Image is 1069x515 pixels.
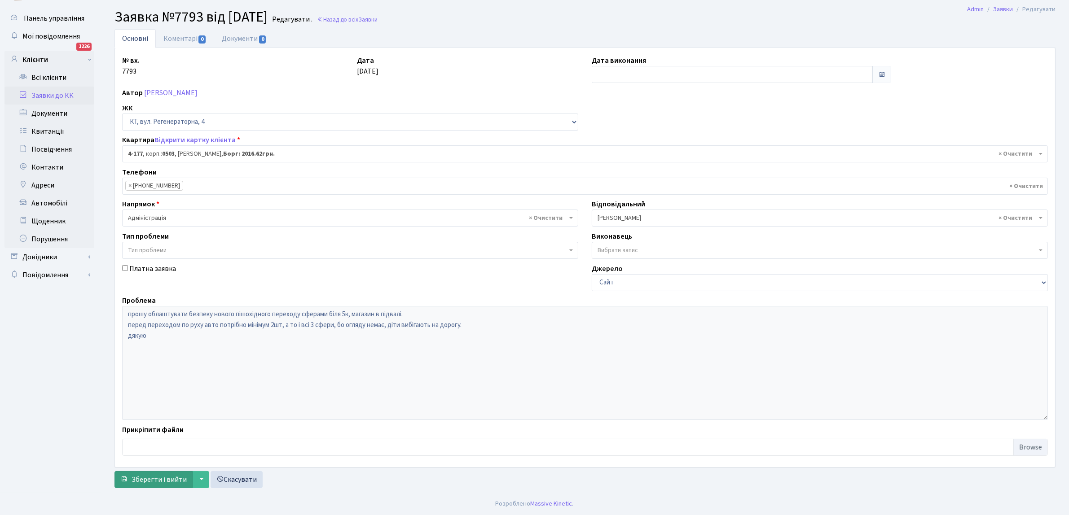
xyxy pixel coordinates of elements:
[598,246,638,255] span: Вибрати запис
[4,230,94,248] a: Порушення
[259,35,266,44] span: 0
[1009,182,1043,191] span: Видалити всі елементи
[357,55,374,66] label: Дата
[128,214,567,223] span: Адміністрація
[592,263,623,274] label: Джерело
[125,181,183,191] li: 067-789-22-73
[1013,4,1056,14] li: Редагувати
[122,231,169,242] label: Тип проблеми
[122,424,184,435] label: Прикріпити файли
[999,214,1032,223] span: Видалити всі елементи
[270,15,312,24] small: Редагувати .
[529,214,563,223] span: Видалити всі елементи
[22,31,80,41] span: Мої повідомлення
[4,105,94,122] a: Документи
[993,4,1013,14] a: Заявки
[122,145,1048,162] span: <b>4-177</b>, корп.: <b>0503</b>, Волкова Надія Михайлівна, <b>Борг: 2016.62грн.</b>
[122,87,143,98] label: Автор
[4,27,94,45] a: Мої повідомлення1226
[999,149,1032,158] span: Видалити всі елементи
[496,499,574,509] div: Розроблено .
[4,51,94,69] a: Клієнти
[967,4,984,14] a: Admin
[122,103,132,113] label: ЖК
[4,122,94,140] a: Квитанції
[122,209,578,227] span: Адміністрація
[122,306,1048,420] textarea: прошу облаштувати безпеку нового пішохідного переходу сферами біля 5к, магазин в підвалі. перед п...
[198,35,206,44] span: 0
[114,471,193,488] button: Зберегти і вийти
[122,295,156,306] label: Проблема
[592,55,646,66] label: Дата виконання
[598,214,1037,223] span: Микитенко І.В.
[128,149,1037,158] span: <b>4-177</b>, корп.: <b>0503</b>, Волкова Надія Михайлівна, <b>Борг: 2016.62грн.</b>
[4,69,94,87] a: Всі клієнти
[128,246,167,255] span: Тип проблеми
[211,471,263,488] a: Скасувати
[4,158,94,176] a: Контакти
[592,231,632,242] label: Виконавець
[592,209,1048,227] span: Микитенко І.В.
[4,9,94,27] a: Панель управління
[531,499,572,508] a: Massive Kinetic
[154,135,236,145] a: Відкрити картку клієнта
[76,43,92,51] div: 1226
[122,135,240,145] label: Квартира
[122,55,140,66] label: № вх.
[128,149,143,158] b: 4-177
[4,194,94,212] a: Автомобілі
[144,88,198,98] a: [PERSON_NAME]
[24,13,84,23] span: Панель управління
[4,212,94,230] a: Щоденник
[4,266,94,284] a: Повідомлення
[4,87,94,105] a: Заявки до КК
[214,29,274,48] a: Документи
[114,7,268,27] span: Заявка №7793 від [DATE]
[132,475,187,484] span: Зберегти і вийти
[128,181,132,190] span: ×
[122,199,159,209] label: Напрямок
[350,55,585,83] div: [DATE]
[358,15,378,24] span: Заявки
[129,263,176,274] label: Платна заявка
[122,167,157,178] label: Телефони
[4,140,94,158] a: Посвідчення
[592,199,645,209] label: Відповідальний
[317,15,378,24] a: Назад до всіхЗаявки
[114,29,156,48] a: Основні
[4,248,94,266] a: Довідники
[4,176,94,194] a: Адреси
[223,149,275,158] b: Борг: 2016.62грн.
[156,29,214,48] a: Коментарі
[162,149,175,158] b: 0503
[115,55,350,83] div: 7793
